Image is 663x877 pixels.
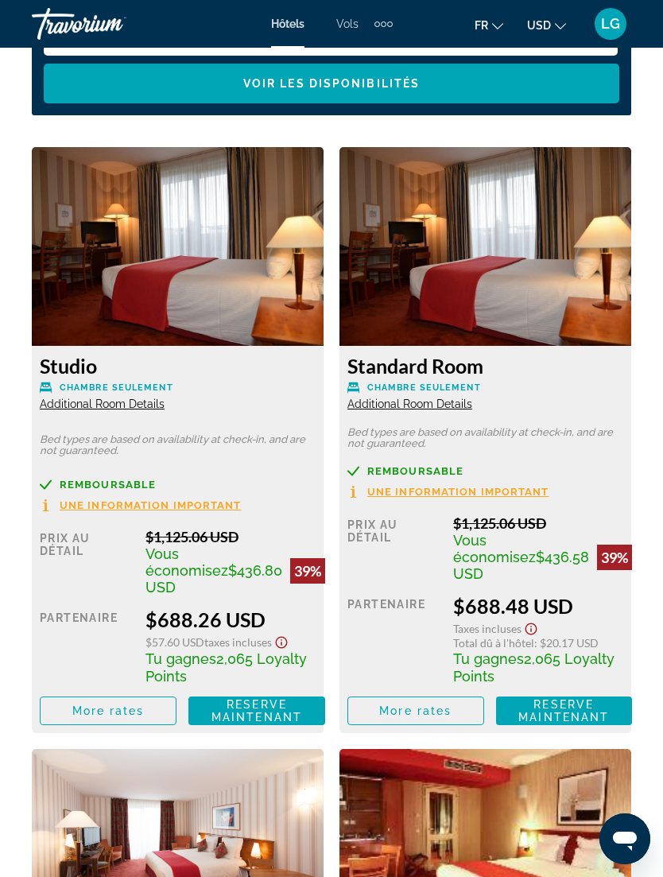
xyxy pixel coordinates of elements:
[272,631,291,650] button: Show Taxes and Fees disclaimer
[40,354,316,378] h3: Studio
[204,635,272,649] span: Taxes incluses
[347,514,441,582] div: Prix au détail
[60,479,156,490] span: Remboursable
[367,466,463,476] span: Remboursable
[527,14,566,37] button: Change currency
[475,19,488,32] span: fr
[347,354,623,378] h3: Standard Room
[347,697,484,725] button: More rates
[453,532,536,565] span: Vous économisez
[40,499,242,512] button: Une information important
[518,698,609,724] span: Reserve maintenant
[379,704,452,717] span: More rates
[145,650,216,667] span: Tu gagnes
[145,650,307,685] span: 2,065 Loyalty Points
[40,697,176,725] button: More rates
[347,594,441,685] div: Partenaire
[60,500,242,510] span: Une information important
[40,607,134,685] div: Partenaire
[453,650,524,667] span: Tu gagnes
[40,528,134,596] div: Prix au détail
[40,479,316,491] a: Remboursable
[145,562,282,596] span: $436.80 USD
[347,485,549,499] button: Une information important
[590,7,631,41] button: User Menu
[145,528,325,545] div: $1,125.06 USD
[496,697,633,725] button: Reserve maintenant
[243,77,420,90] span: Voir les disponibilités
[60,382,173,393] span: Chambre seulement
[453,549,589,582] span: $436.58 USD
[367,382,481,393] span: Chambre seulement
[453,514,632,532] div: $1,125.06 USD
[40,434,316,456] p: Bed types are based on availability at check-in, and are not guaranteed.
[290,558,325,584] div: 39%
[599,813,650,864] iframe: Bouton de lancement de la fenêtre de messagerie
[339,147,631,346] img: fd3f7086-1d2a-496a-b783-0483f006c83a.jpeg
[453,594,632,618] div: $688.48 USD
[453,622,521,635] span: Taxes incluses
[453,636,632,650] div: : $20.17 USD
[347,427,623,449] p: Bed types are based on availability at check-in, and are not guaranteed.
[32,147,324,346] img: fd3f7086-1d2a-496a-b783-0483f006c83a.jpeg
[336,17,359,30] a: Vols
[145,635,204,649] span: $57.60 USD
[601,16,620,32] span: LG
[527,19,551,32] span: USD
[32,3,191,45] a: Travorium
[145,607,325,631] div: $688.26 USD
[521,618,541,636] button: Show Taxes and Fees disclaimer
[374,11,393,37] button: Extra navigation items
[211,698,302,724] span: Reserve maintenant
[453,650,615,685] span: 2,065 Loyalty Points
[44,64,619,103] button: Voir les disponibilités
[597,545,632,570] div: 39%
[347,465,623,477] a: Remboursable
[347,398,472,410] span: Additional Room Details
[72,704,145,717] span: More rates
[271,17,304,30] a: Hôtels
[475,14,503,37] button: Change language
[367,487,549,497] span: Une information important
[145,545,228,579] span: Vous économisez
[453,636,534,650] span: Total dû à l'hôtel
[40,398,165,410] span: Additional Room Details
[188,697,325,725] button: Reserve maintenant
